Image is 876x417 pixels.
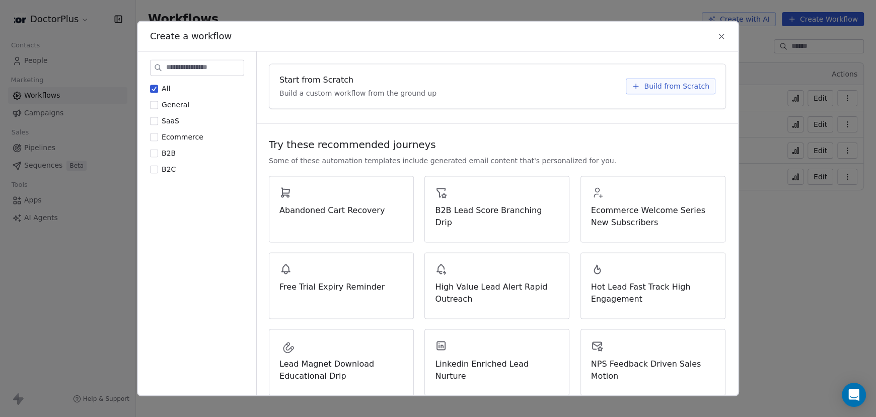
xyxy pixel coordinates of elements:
[150,164,158,174] button: B2C
[279,204,403,217] span: Abandoned Cart Recovery
[150,84,158,94] button: All
[269,156,616,166] span: Some of these automation templates include generated email content that's personalized for you.
[279,281,403,293] span: Free Trial Expiry Reminder
[279,358,403,382] span: Lead Magnet Download Educational Drip
[842,383,866,407] div: Open Intercom Messenger
[150,148,158,158] button: B2B
[591,281,715,305] span: Hot Lead Fast Track High Engagement
[435,358,559,382] span: Linkedin Enriched Lead Nurture
[162,117,179,125] span: SaaS
[269,137,436,152] span: Try these recommended journeys
[644,81,709,91] span: Build from Scratch
[162,133,203,141] span: Ecommerce
[279,74,353,86] span: Start from Scratch
[150,116,158,126] button: SaaS
[162,101,189,109] span: General
[435,281,559,305] span: High Value Lead Alert Rapid Outreach
[279,88,436,98] span: Build a custom workflow from the ground up
[162,165,176,173] span: B2C
[162,85,170,93] span: All
[150,100,158,110] button: General
[591,358,715,382] span: NPS Feedback Driven Sales Motion
[591,204,715,229] span: Ecommerce Welcome Series New Subscribers
[435,204,559,229] span: B2B Lead Score Branching Drip
[162,149,176,157] span: B2B
[150,30,232,43] span: Create a workflow
[626,78,715,94] button: Build from Scratch
[150,132,158,142] button: Ecommerce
